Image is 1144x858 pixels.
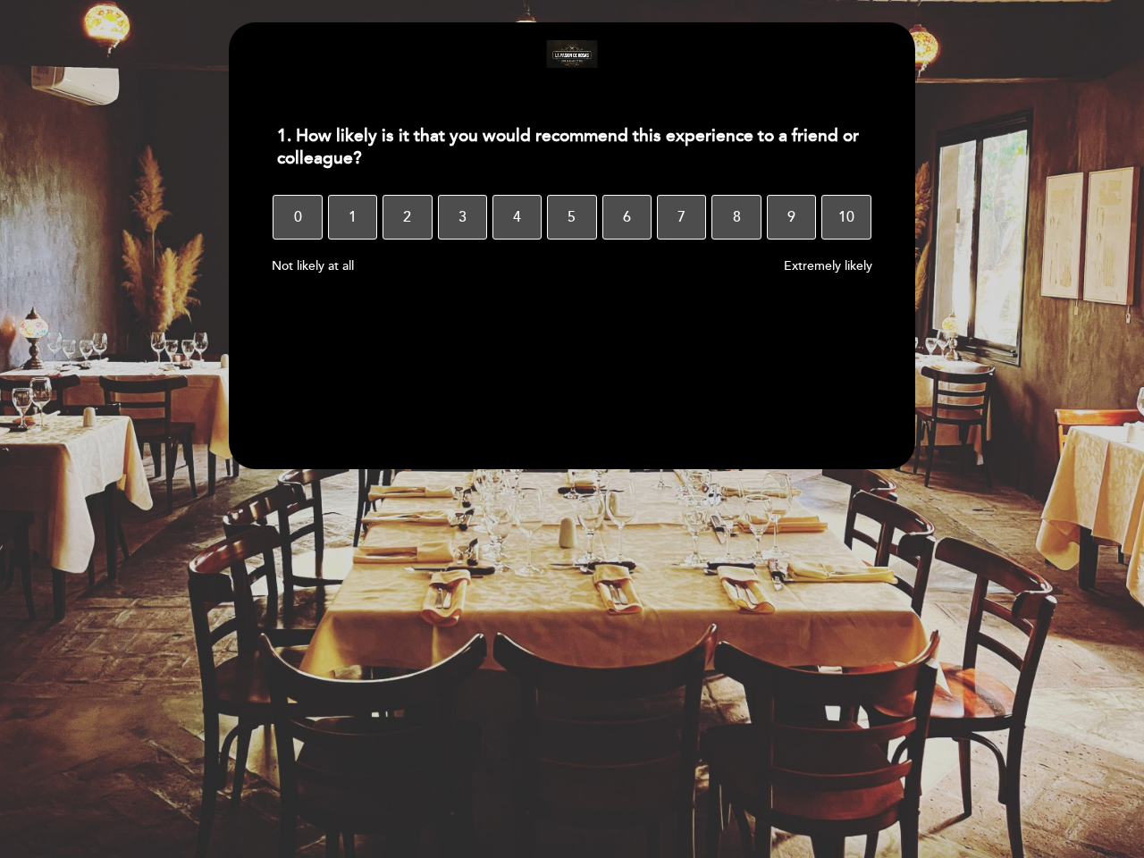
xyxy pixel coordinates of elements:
[838,192,854,242] span: 10
[711,195,761,240] button: 8
[623,192,631,242] span: 6
[784,258,872,273] span: Extremely likely
[509,40,635,68] img: header_1662401461.png
[403,192,411,242] span: 2
[294,192,302,242] span: 0
[767,195,816,240] button: 9
[657,195,706,240] button: 7
[328,195,377,240] button: 1
[349,192,357,242] span: 1
[547,195,596,240] button: 5
[272,258,354,273] span: Not likely at all
[458,192,467,242] span: 3
[492,195,542,240] button: 4
[677,192,686,242] span: 7
[602,195,652,240] button: 6
[821,195,871,240] button: 10
[568,192,576,242] span: 5
[787,192,795,242] span: 9
[438,195,487,240] button: 3
[513,192,521,242] span: 4
[733,192,741,242] span: 8
[383,195,432,240] button: 2
[263,114,880,181] div: 1. How likely is it that you would recommend this experience to a friend or colleague?
[273,195,322,240] button: 0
